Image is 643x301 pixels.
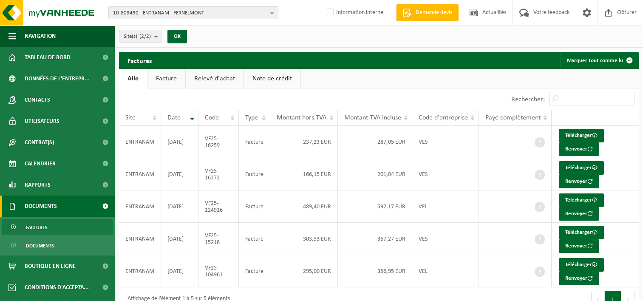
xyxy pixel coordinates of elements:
[412,223,479,255] td: VES
[108,6,278,19] button: 10-803430 - ENTRANAM - FERNELMONT
[25,47,71,68] span: Tableau de bord
[119,255,161,287] td: ENTRANAM
[559,142,599,156] button: Renvoyer
[26,238,54,254] span: Documents
[344,114,401,121] span: Montant TVA incluse
[239,158,270,190] td: Facture
[113,7,267,20] span: 10-803430 - ENTRANAM - FERNELMONT
[167,30,187,43] button: OK
[2,237,113,253] a: Documents
[25,68,90,89] span: Données de l'entrepr...
[239,223,270,255] td: Facture
[26,219,48,236] span: Factures
[239,255,270,287] td: Facture
[338,223,412,255] td: 367,27 EUR
[139,34,151,39] count: (2/2)
[338,158,412,190] td: 201,04 EUR
[485,114,541,121] span: Payé complètement
[25,277,89,298] span: Conditions d'accepta...
[559,226,604,239] a: Télécharger
[25,89,50,111] span: Contacts
[270,190,338,223] td: 489,40 EUR
[239,190,270,223] td: Facture
[198,190,239,223] td: VF25-124916
[419,114,468,121] span: Code d'entreprise
[119,158,161,190] td: ENTRANAM
[559,193,604,207] a: Télécharger
[559,239,599,253] button: Renvoyer
[338,190,412,223] td: 592,17 EUR
[161,158,198,190] td: [DATE]
[559,258,604,272] a: Télécharger
[119,190,161,223] td: ENTRANAM
[338,126,412,158] td: 287,05 EUR
[205,114,219,121] span: Code
[186,69,244,88] a: Relevé d'achat
[198,223,239,255] td: VF25-15218
[125,114,136,121] span: Site
[161,223,198,255] td: [DATE]
[338,255,412,287] td: 356,95 EUR
[119,223,161,255] td: ENTRANAM
[559,207,599,221] button: Renvoyer
[161,255,198,287] td: [DATE]
[198,158,239,190] td: VF25-16272
[25,174,51,196] span: Rapports
[25,132,54,153] span: Contrat(s)
[161,126,198,158] td: [DATE]
[277,114,326,121] span: Montant hors TVA
[245,114,258,121] span: Type
[124,30,151,43] span: Site(s)
[25,26,56,47] span: Navigation
[119,52,160,68] h2: Factures
[560,52,638,69] button: Marquer tout comme lu
[239,126,270,158] td: Facture
[511,96,545,103] label: Rechercher:
[270,158,338,190] td: 166,15 EUR
[412,255,479,287] td: VEL
[161,190,198,223] td: [DATE]
[414,9,454,17] span: Demande devis
[198,126,239,158] td: VF25-16259
[198,255,239,287] td: VF25-104961
[25,111,59,132] span: Utilisateurs
[119,69,147,88] a: Alle
[147,69,185,88] a: Facture
[412,158,479,190] td: VES
[324,6,383,19] label: Information interne
[412,126,479,158] td: VES
[559,272,599,285] button: Renvoyer
[396,4,459,21] a: Demande devis
[412,190,479,223] td: VEL
[25,196,57,217] span: Documents
[559,129,604,142] a: Télécharger
[559,161,604,175] a: Télécharger
[119,126,161,158] td: ENTRANAM
[270,126,338,158] td: 237,23 EUR
[167,114,181,121] span: Date
[25,256,76,277] span: Boutique en ligne
[2,219,113,235] a: Factures
[270,223,338,255] td: 303,53 EUR
[559,175,599,188] button: Renvoyer
[244,69,300,88] a: Note de crédit
[270,255,338,287] td: 295,00 EUR
[119,30,162,43] button: Site(s)(2/2)
[25,153,56,174] span: Calendrier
